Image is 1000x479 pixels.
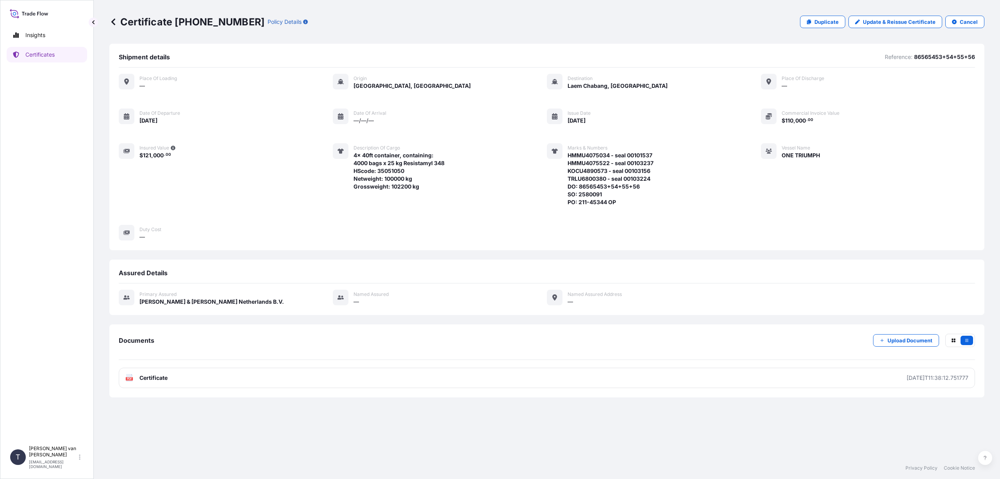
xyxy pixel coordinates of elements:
span: [DATE] [139,117,157,125]
span: —/—/— [354,117,374,125]
p: Update & Reissue Certificate [863,18,936,26]
span: [GEOGRAPHIC_DATA], [GEOGRAPHIC_DATA] [354,82,471,90]
a: Update & Reissue Certificate [848,16,942,28]
a: Cookie Notice [944,465,975,471]
span: $ [139,153,143,158]
span: Issue Date [568,110,591,116]
a: Insights [7,27,87,43]
span: 110 [785,118,793,123]
span: $ [782,118,785,123]
text: PDF [127,378,132,380]
span: Place of Loading [139,75,177,82]
span: — [782,82,787,90]
span: Shipment details [119,53,170,61]
span: Commercial Invoice Value [782,110,839,116]
span: T [16,453,20,461]
span: [DATE] [568,117,586,125]
span: Marks & Numbers [568,145,607,151]
span: 00 [166,153,171,156]
p: Upload Document [887,337,932,344]
p: Reference: [885,53,912,61]
p: [PERSON_NAME] van [PERSON_NAME] [29,445,77,458]
span: [PERSON_NAME] & [PERSON_NAME] Netherlands B.V. [139,298,284,306]
span: — [354,298,359,306]
p: Cancel [960,18,978,26]
span: Laem Chabang, [GEOGRAPHIC_DATA] [568,82,668,90]
span: 000 [153,153,164,158]
span: . [806,119,807,121]
span: . [164,153,165,156]
button: Cancel [945,16,984,28]
span: 000 [795,118,806,123]
span: 121 [143,153,151,158]
span: Assured Details [119,269,168,277]
span: Description of cargo [354,145,400,151]
span: Certificate [139,374,168,382]
span: HMMU4075034 - seal 00101537 HMMU4075522 - seal 00103237 KOCU4890573 - seal 00103156 TRLU6800380 -... [568,151,654,206]
span: Destination [568,75,593,82]
span: Named Assured Address [568,291,622,297]
a: Privacy Policy [905,465,937,471]
span: ONE TRIUMPH [782,151,820,159]
span: Origin [354,75,367,82]
p: [EMAIL_ADDRESS][DOMAIN_NAME] [29,459,77,469]
span: , [151,153,153,158]
span: Date of arrival [354,110,386,116]
span: Duty Cost [139,226,161,233]
span: Primary assured [139,291,177,297]
span: — [568,298,573,306]
span: — [139,82,145,90]
p: Policy Details [268,18,302,26]
a: Duplicate [800,16,845,28]
span: Insured Value [139,145,169,151]
button: Upload Document [873,334,939,347]
div: [DATE]T11:38:12.751777 [907,374,968,382]
p: Certificates [25,51,55,59]
span: 00 [808,119,813,121]
span: Vessel Name [782,145,810,151]
p: Duplicate [814,18,839,26]
span: Named Assured [354,291,389,297]
span: 4x 40ft container, containing: 4000 bags x 25 kg Resistamyl 348 HScode: 35051050 Netweight: 10000... [354,151,445,191]
a: Certificates [7,47,87,62]
span: — [139,233,145,241]
span: , [793,118,795,123]
span: Date of departure [139,110,180,116]
span: Place of discharge [782,75,824,82]
span: Documents [119,337,154,344]
p: 86565453+54+55+56 [914,53,975,61]
a: PDFCertificate[DATE]T11:38:12.751777 [119,368,975,388]
p: Insights [25,31,45,39]
p: Certificate [PHONE_NUMBER] [109,16,264,28]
